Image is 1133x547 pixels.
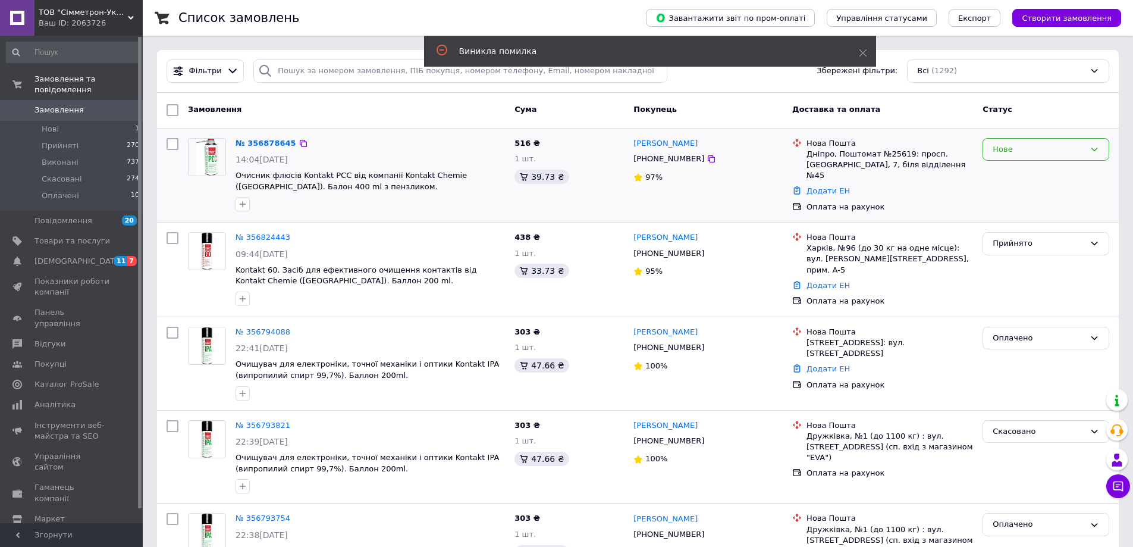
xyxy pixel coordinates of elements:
[806,149,973,182] div: Дніпро, Поштомат №25619: просп. [GEOGRAPHIC_DATA], 7, біля відділення №45
[34,514,65,524] span: Маркет
[253,60,667,83] input: Пошук за номером замовлення, ПІБ покупця, номером телефону, Email, номером накладної
[655,12,805,23] span: Завантажити звіт по пром-оплаті
[806,186,850,195] a: Додати ЕН
[514,421,540,430] span: 303 ₴
[514,233,540,242] span: 438 ₴
[806,468,973,479] div: Оплата на рахунок
[958,14,991,23] span: Експорт
[42,140,79,151] span: Прийняті
[236,155,288,164] span: 14:04[DATE]
[633,105,677,114] span: Покупець
[236,453,499,473] a: Очищувач для електроніки, точної механіки і оптики Kontakt IPA (випропилий спирт 99,7%). Баллон 2...
[34,307,110,329] span: Панель управління
[42,157,79,168] span: Виконані
[34,339,65,349] span: Відгуки
[236,249,288,259] span: 09:44[DATE]
[806,364,850,373] a: Додати ЕН
[39,18,143,29] div: Ваш ID: 2063726
[34,276,110,298] span: Показники роботи компанії
[645,454,667,463] span: 100%
[514,170,569,184] div: 39.73 ₴
[127,174,139,185] span: 274
[135,124,139,135] span: 1
[514,327,540,336] span: 303 ₴
[202,327,212,364] img: Фото товару
[645,173,663,182] span: 97%
[993,332,1085,345] div: Оплачено
[34,379,99,390] span: Каталог ProSale
[34,451,110,473] span: Управління сайтом
[188,105,241,114] span: Замовлення
[236,327,290,336] a: № 356794088
[806,202,973,212] div: Оплата на рахунок
[236,514,290,523] a: № 356793754
[514,343,536,352] span: 1 шт.
[236,421,290,430] a: № 356793821
[196,139,217,176] img: Фото товару
[645,361,667,370] span: 100%
[514,264,569,278] div: 33.73 ₴
[631,433,707,449] div: [PHONE_NUMBER]
[236,360,499,380] a: Очищувач для електроніки, точної механіки і оптики Kontakt IPA (випропилий спирт 99,7%). Баллон 2...
[127,256,137,266] span: 7
[827,9,937,27] button: Управління статусами
[236,233,290,242] a: № 356824443
[806,420,973,431] div: Нова Пошта
[188,138,226,176] a: Фото товару
[122,215,137,226] span: 20
[806,243,973,276] div: Харків, №96 (до 30 кг на одне місце): вул. [PERSON_NAME][STREET_ADDRESS], прим. А-5
[42,174,82,185] span: Скасовані
[1022,14,1112,23] span: Створити замовлення
[917,65,929,77] span: Всі
[631,151,707,167] div: [PHONE_NUMBER]
[806,380,973,390] div: Оплата на рахунок
[459,45,829,57] div: Виникла помилка
[806,327,973,337] div: Нова Пошта
[514,530,536,539] span: 1 шт.
[34,256,123,267] span: [DEMOGRAPHIC_DATA]
[188,327,226,365] a: Фото товару
[188,420,226,458] a: Фото товару
[34,74,143,95] span: Замовлення та повідомлення
[631,246,707,261] div: [PHONE_NUMBER]
[806,232,973,243] div: Нова Пошта
[993,426,1085,438] div: Скасовано
[42,190,79,201] span: Оплачені
[188,232,226,270] a: Фото товару
[806,337,973,359] div: [STREET_ADDRESS]: вул. [STREET_ADDRESS]
[6,42,140,63] input: Пошук
[1106,474,1130,498] button: Чат з покупцем
[236,343,288,353] span: 22:41[DATE]
[34,420,110,442] span: Інструменти веб-майстра та SEO
[514,452,569,466] div: 47.66 ₴
[236,437,288,446] span: 22:39[DATE]
[189,65,222,77] span: Фільтри
[114,256,127,266] span: 11
[993,143,1085,156] div: Нове
[514,154,536,163] span: 1 шт.
[514,358,569,373] div: 47.66 ₴
[993,237,1085,250] div: Прийнято
[931,66,957,75] span: (1292)
[34,482,110,504] span: Гаманець компанії
[645,267,663,276] span: 95%
[1012,9,1121,27] button: Створити замовлення
[127,140,139,151] span: 270
[34,215,92,226] span: Повідомлення
[1000,13,1121,22] a: Створити замовлення
[806,296,973,307] div: Оплата на рахунок
[836,14,927,23] span: Управління статусами
[34,105,84,115] span: Замовлення
[236,171,467,191] a: Очисник флюсів Kontakt PCC від компанії Kontakt Chemie ([GEOGRAPHIC_DATA]). Балон 400 ml з пензли...
[806,431,973,464] div: Дружківка, №1 (до 1100 кг) : вул. [STREET_ADDRESS] (сп. вхід з магазином "EVA")
[806,513,973,524] div: Нова Пошта
[646,9,815,27] button: Завантажити звіт по пром-оплаті
[202,421,212,458] img: Фото товару
[514,514,540,523] span: 303 ₴
[236,265,476,286] a: Kontakt 60. Засіб для ефективного очищення контактів від Kontakt Chemie ([GEOGRAPHIC_DATA]). Балл...
[983,105,1012,114] span: Статус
